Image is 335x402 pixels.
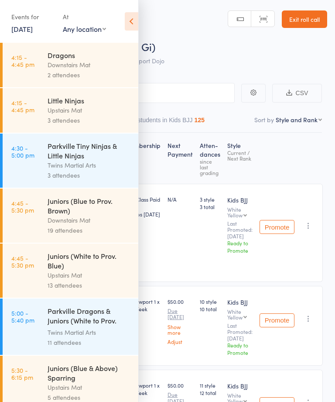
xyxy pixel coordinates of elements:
div: White [227,309,253,320]
time: 5:00 - 5:40 pm [11,309,34,323]
div: Style [224,137,256,180]
a: [DATE] [11,24,33,34]
time: 4:45 - 5:30 pm [11,254,34,268]
div: Upstairs Mat [48,382,131,392]
div: Dragons [48,50,131,60]
div: BJJ Newport 1 x Per Week [125,381,161,396]
div: 125 [195,117,205,124]
div: Yellow [227,212,243,218]
div: Upstairs Mat [48,270,131,280]
div: Expires [DATE] [125,210,161,218]
div: Kids BJJ [227,381,253,390]
span: Newport Dojo [126,56,164,65]
div: Events for [11,10,54,24]
div: Any location [63,24,106,34]
div: Downstairs Mat [48,60,131,70]
a: 4:15 -4:45 pmDragonsDownstairs Mat2 attendees [3,43,138,87]
div: 3 attendees [48,170,131,180]
a: 4:15 -4:45 pmLittle NinjasUpstairs Mat3 attendees [3,88,138,133]
div: Downstairs Mat [48,215,131,225]
div: 13 attendees [48,280,131,290]
span: 10 style [200,298,220,305]
button: Promote [260,220,294,234]
div: BJJ 3 Class Paid Trial [125,196,161,218]
span: 3 style [200,196,220,203]
small: Last Promoted: [DATE] [227,323,253,341]
div: Next Payment [164,137,196,180]
a: 4:30 -5:00 pmParkville Tiny Ninjas & Little NinjasTwins Martial Arts3 attendees [3,134,138,188]
button: CSV [272,84,322,103]
div: Current / Next Rank [227,150,253,161]
div: Twins Martial Arts [48,160,131,170]
div: Ready to Promote [227,239,253,254]
time: 4:15 - 4:45 pm [11,99,34,113]
div: 11 attendees [48,337,131,347]
div: Twins Martial Arts [48,327,131,337]
div: At [63,10,106,24]
span: 3 total [200,203,220,210]
div: 3 attendees [48,115,131,125]
div: Kids BJJ [227,298,253,306]
time: 4:45 - 5:30 pm [11,199,34,213]
span: 12 total [200,389,220,396]
div: White [227,206,253,218]
div: Parkville Tiny Ninjas & Little Ninjas [48,141,131,160]
div: 19 attendees [48,225,131,235]
button: Other students in Kids BJJ125 [121,112,205,132]
a: Exit roll call [282,10,327,28]
div: Yellow [227,314,243,320]
time: 4:30 - 5:00 pm [11,144,34,158]
time: 4:15 - 4:45 pm [11,54,34,68]
a: Show more [167,324,193,335]
div: since last grading [200,158,220,175]
div: Atten­dances [196,137,224,180]
a: 4:45 -5:30 pmJuniors (Blue to Prov. Brown)Downstairs Mat19 attendees [3,189,138,243]
span: 10 total [200,305,220,313]
span: 11 style [200,381,220,389]
div: $50.00 [167,298,193,344]
div: Membership [121,137,164,180]
div: BJJ Newport 1 x Per Week [125,298,161,313]
label: Sort by [254,115,274,124]
time: 5:30 - 6:15 pm [11,367,33,381]
button: Promote [260,313,294,327]
div: Upstairs Mat [48,105,131,115]
div: Juniors (White to Prov. Blue) [48,251,131,270]
small: Last Promoted: [DATE] [227,220,253,239]
div: N/A [167,196,193,203]
div: Kids BJJ [227,196,253,204]
div: Style and Rank [276,115,318,124]
div: Parkville Dragons & Juniors (White to Prov. Blue) [48,306,131,327]
a: 5:00 -5:40 pmParkville Dragons & Juniors (White to Prov. Blue)Twins Martial Arts11 attendees [3,299,138,355]
div: Juniors (Blue to Prov. Brown) [48,196,131,215]
div: Juniors (Blue & Above) Sparring [48,363,131,382]
a: Adjust [167,339,193,344]
div: Ready to Promote [227,341,253,356]
small: Due [DATE] [167,308,193,320]
a: 4:45 -5:30 pmJuniors (White to Prov. Blue)Upstairs Mat13 attendees [3,244,138,298]
div: 2 attendees [48,70,131,80]
div: Little Ninjas [48,96,131,105]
